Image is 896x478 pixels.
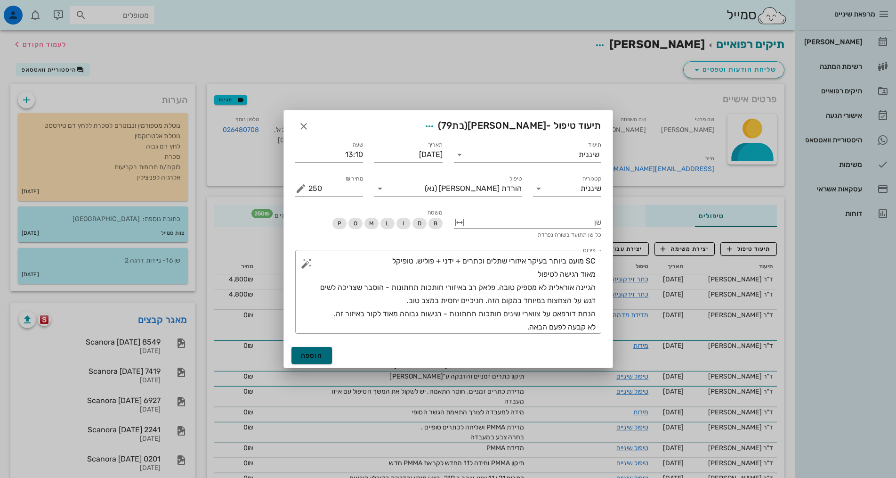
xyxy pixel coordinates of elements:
label: שעה [353,141,363,148]
div: שיננית [579,150,599,159]
label: פירוט [583,247,596,254]
span: M [369,218,373,229]
span: משטח [428,209,442,216]
span: הוספה [301,352,323,360]
label: טיפול [509,175,522,182]
span: הורדת [PERSON_NAME] [439,184,522,193]
span: [PERSON_NAME] [468,120,546,131]
span: I [403,218,404,229]
div: כל שן תתועד בשורה נפרדת [454,232,601,238]
span: (בת ) [438,120,468,131]
label: קטגוריה [582,175,601,182]
span: O [353,218,357,229]
span: 79 [441,120,452,131]
div: תיעודשיננית [454,147,601,162]
span: תיעוד טיפול - [421,118,601,135]
button: הוספה [291,347,332,364]
span: P [337,218,341,229]
button: מחיר ₪ appended action [295,183,307,194]
span: B [433,218,437,229]
span: L [386,218,389,229]
span: (נא) [425,184,437,193]
label: תאריך [428,141,443,148]
label: מחיר ₪ [346,175,363,182]
span: D [417,218,421,229]
label: תיעוד [588,141,601,148]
